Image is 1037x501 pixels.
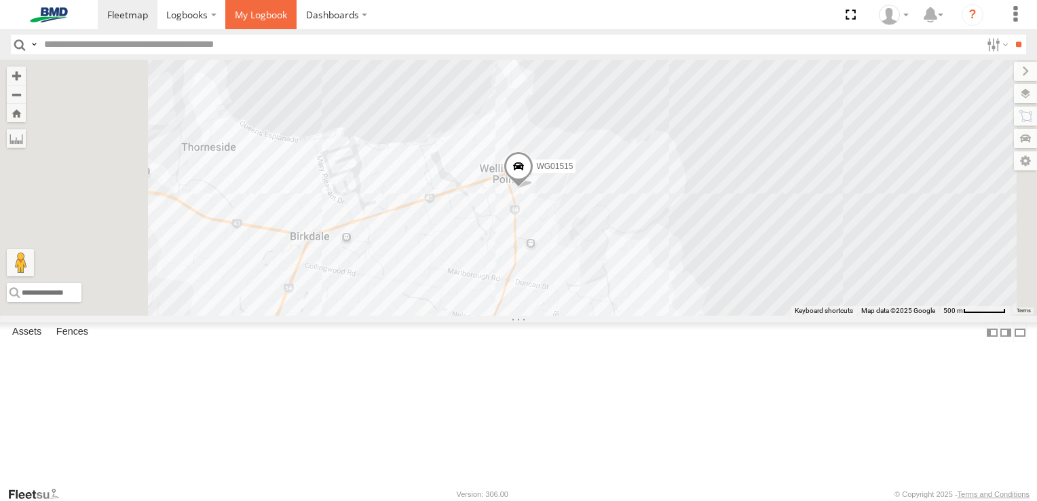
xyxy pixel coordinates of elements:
div: Version: 306.00 [457,490,508,498]
button: Zoom Home [7,104,26,122]
div: © Copyright 2025 - [894,490,1030,498]
span: 500 m [943,307,963,314]
button: Zoom in [7,67,26,85]
button: Zoom out [7,85,26,104]
label: Search Filter Options [981,35,1011,54]
a: Terms (opens in new tab) [1017,308,1031,313]
a: Visit our Website [7,487,70,501]
i: ? [962,4,983,26]
button: Map scale: 500 m per 59 pixels [939,306,1010,316]
label: Fences [50,323,95,342]
button: Keyboard shortcuts [795,306,853,316]
label: Map Settings [1014,151,1037,170]
div: Chris Brett [874,5,913,25]
label: Measure [7,129,26,148]
label: Dock Summary Table to the Left [985,322,999,342]
span: WG01515 [536,162,573,171]
img: bmd-logo.svg [14,7,84,22]
label: Hide Summary Table [1013,322,1027,342]
a: Terms and Conditions [958,490,1030,498]
label: Dock Summary Table to the Right [999,322,1013,342]
span: Map data ©2025 Google [861,307,935,314]
label: Search Query [29,35,39,54]
button: Drag Pegman onto the map to open Street View [7,249,34,276]
label: Assets [5,323,48,342]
